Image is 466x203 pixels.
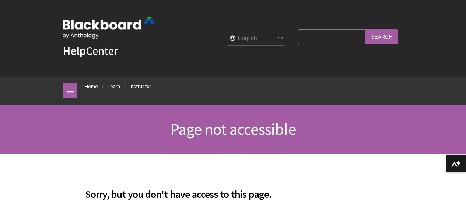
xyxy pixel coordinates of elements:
[63,43,86,58] strong: Help
[63,17,155,39] img: Blackboard by Anthology
[63,178,294,202] h2: Sorry, but you don't have access to this page.
[63,43,118,58] a: HelpCenter
[85,82,98,91] a: Home
[108,82,120,91] a: Learn
[365,29,398,44] input: Search
[130,82,151,91] a: Instructor
[227,31,286,46] select: Site Language Selector
[170,119,296,139] span: Page not accessible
